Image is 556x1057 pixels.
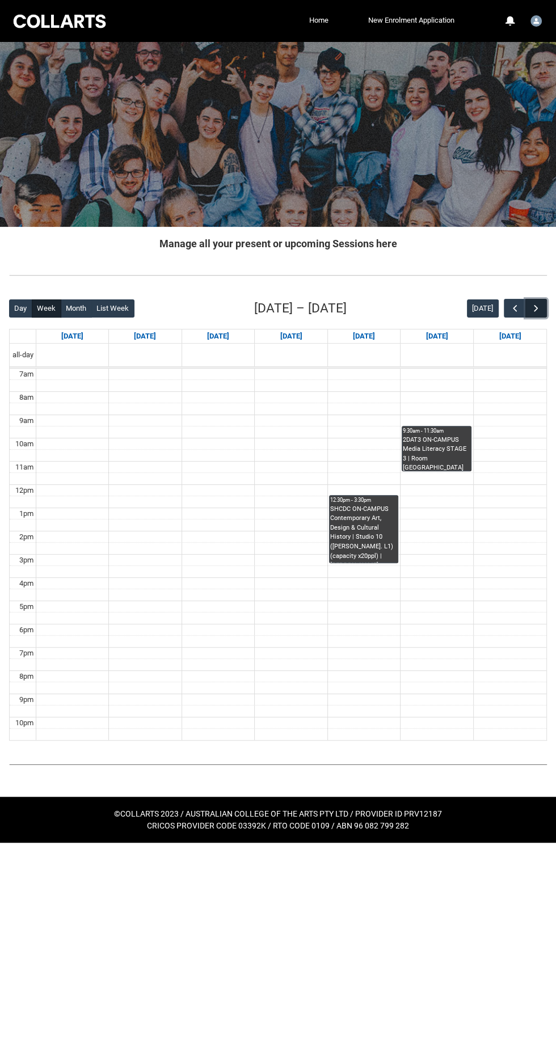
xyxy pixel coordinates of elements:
button: [DATE] [467,299,499,318]
div: 8pm [17,671,36,682]
a: Go to September 17, 2025 [277,329,304,343]
div: 4pm [17,578,36,589]
a: Go to September 20, 2025 [496,329,523,343]
div: 11am [13,462,36,473]
div: 12:30pm - 3:30pm [330,496,397,504]
div: 9pm [17,694,36,705]
div: 1pm [17,508,36,519]
img: Student.nnguyen.20241911 [530,15,542,27]
button: Previous Week [504,299,525,318]
div: 3pm [17,555,36,566]
div: 8am [17,392,36,403]
a: Go to September 18, 2025 [351,329,377,343]
a: Go to September 16, 2025 [205,329,231,343]
div: 9am [17,415,36,426]
button: List Week [91,299,134,318]
button: Month [61,299,92,318]
div: 6pm [17,624,36,636]
button: Week [32,299,61,318]
div: 5pm [17,601,36,612]
div: 12pm [13,485,36,496]
a: Go to September 14, 2025 [59,329,86,343]
button: Day [9,299,32,318]
img: REDU_GREY_LINE [9,760,547,769]
div: 2pm [17,531,36,543]
button: User Profile Student.nnguyen.20241911 [528,11,545,29]
div: SHCDC ON-CAMPUS Contemporary Art, Design & Cultural History | Studio 10 ([PERSON_NAME]. L1) (capa... [330,505,397,563]
h2: [DATE] – [DATE] [254,299,347,318]
a: Go to September 19, 2025 [424,329,450,343]
a: Home [306,12,331,29]
img: REDU_GREY_LINE [9,270,547,280]
h2: Manage all your present or upcoming Sessions here [9,236,547,251]
div: 7am [17,369,36,380]
div: 7pm [17,648,36,659]
a: New Enrolment Application [365,12,457,29]
a: Go to September 15, 2025 [132,329,158,343]
span: all-day [10,349,36,361]
div: 10pm [13,717,36,729]
div: 9:30am - 11:30am [403,427,470,435]
div: 2DAT3 ON-CAMPUS Media Literacy STAGE 3 | Room [GEOGRAPHIC_DATA] ([GEOGRAPHIC_DATA].) (capacity x3... [403,436,470,471]
button: Next Week [525,299,547,318]
div: 10am [13,438,36,450]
